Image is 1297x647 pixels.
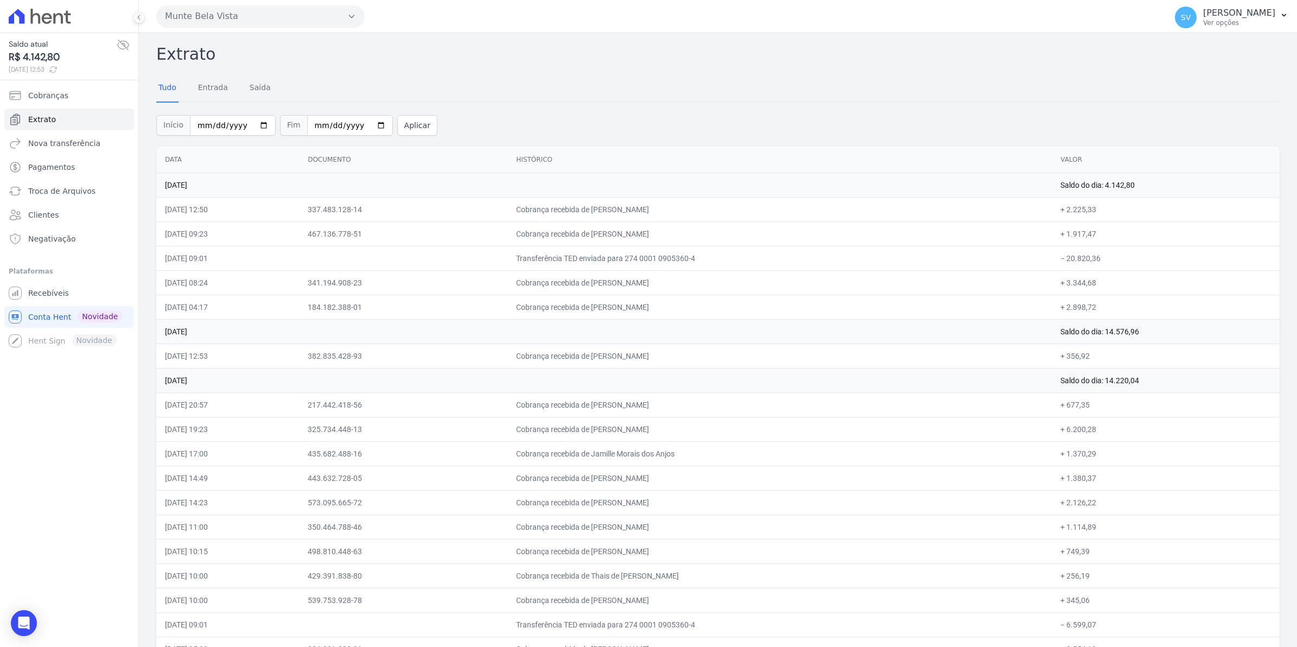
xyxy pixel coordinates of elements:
td: + 2.898,72 [1052,295,1280,319]
td: + 749,39 [1052,539,1280,563]
a: Cobranças [4,85,134,106]
td: [DATE] 09:01 [156,612,299,637]
td: 498.810.448-63 [299,539,507,563]
td: 573.095.665-72 [299,490,507,515]
nav: Sidebar [9,85,130,352]
td: Cobrança recebida de [PERSON_NAME] [507,392,1052,417]
p: [PERSON_NAME] [1203,8,1275,18]
th: Histórico [507,147,1052,173]
td: − 20.820,36 [1052,246,1280,270]
span: Troca de Arquivos [28,186,96,196]
td: Cobrança recebida de [PERSON_NAME] [507,515,1052,539]
a: Saída [247,74,273,103]
td: + 256,19 [1052,563,1280,588]
span: Fim [280,115,307,136]
td: [DATE] [156,173,1052,197]
a: Clientes [4,204,134,226]
td: 382.835.428-93 [299,344,507,368]
td: 217.442.418-56 [299,392,507,417]
td: [DATE] [156,368,1052,392]
span: Saldo atual [9,39,117,50]
td: [DATE] 14:23 [156,490,299,515]
span: Cobranças [28,90,68,101]
td: + 1.114,89 [1052,515,1280,539]
td: + 356,92 [1052,344,1280,368]
div: Plataformas [9,265,130,278]
a: Recebíveis [4,282,134,304]
td: [DATE] 17:00 [156,441,299,466]
span: SV [1181,14,1191,21]
a: Nova transferência [4,132,134,154]
span: Nova transferência [28,138,100,149]
span: [DATE] 12:53 [9,65,117,74]
td: 350.464.788-46 [299,515,507,539]
td: [DATE] 08:24 [156,270,299,295]
td: [DATE] 10:00 [156,563,299,588]
td: Cobrança recebida de [PERSON_NAME] [507,466,1052,490]
td: − 6.599,07 [1052,612,1280,637]
td: [DATE] 19:23 [156,417,299,441]
td: 341.194.908-23 [299,270,507,295]
td: [DATE] 10:00 [156,588,299,612]
td: 184.182.388-01 [299,295,507,319]
div: Open Intercom Messenger [11,610,37,636]
td: Saldo do dia: 14.576,96 [1052,319,1280,344]
span: Novidade [78,310,122,322]
td: + 2.225,33 [1052,197,1280,221]
span: Pagamentos [28,162,75,173]
span: Extrato [28,114,56,125]
td: Cobrança recebida de [PERSON_NAME] [507,539,1052,563]
span: Conta Hent [28,312,71,322]
td: [DATE] 11:00 [156,515,299,539]
td: Cobrança recebida de [PERSON_NAME] [507,270,1052,295]
td: + 345,06 [1052,588,1280,612]
td: 435.682.488-16 [299,441,507,466]
td: 539.753.928-78 [299,588,507,612]
td: Cobrança recebida de [PERSON_NAME] [507,344,1052,368]
td: + 6.200,28 [1052,417,1280,441]
td: [DATE] 12:53 [156,344,299,368]
td: + 1.380,37 [1052,466,1280,490]
span: Negativação [28,233,76,244]
p: Ver opções [1203,18,1275,27]
td: Cobrança recebida de [PERSON_NAME] [507,417,1052,441]
td: Cobrança recebida de [PERSON_NAME] [507,295,1052,319]
td: 325.734.448-13 [299,417,507,441]
span: Início [156,115,190,136]
h2: Extrato [156,42,1280,66]
td: [DATE] 09:01 [156,246,299,270]
td: Saldo do dia: 4.142,80 [1052,173,1280,197]
td: Cobrança recebida de [PERSON_NAME] [507,588,1052,612]
td: Transferência TED enviada para 274 0001 0905360-4 [507,612,1052,637]
span: Recebíveis [28,288,69,299]
td: Cobrança recebida de [PERSON_NAME] [507,490,1052,515]
td: [DATE] 14:49 [156,466,299,490]
button: SV [PERSON_NAME] Ver opções [1166,2,1297,33]
button: Aplicar [397,115,437,136]
td: 429.391.838-80 [299,563,507,588]
td: Cobrança recebida de [PERSON_NAME] [507,197,1052,221]
td: + 2.126,22 [1052,490,1280,515]
th: Documento [299,147,507,173]
a: Tudo [156,74,179,103]
td: + 1.370,29 [1052,441,1280,466]
td: Transferência TED enviada para 274 0001 0905360-4 [507,246,1052,270]
a: Troca de Arquivos [4,180,134,202]
th: Data [156,147,299,173]
button: Munte Bela Vista [156,5,365,27]
td: Saldo do dia: 14.220,04 [1052,368,1280,392]
td: Cobrança recebida de [PERSON_NAME] [507,221,1052,246]
a: Conta Hent Novidade [4,306,134,328]
span: Clientes [28,210,59,220]
td: 443.632.728-05 [299,466,507,490]
td: [DATE] 04:17 [156,295,299,319]
td: + 1.917,47 [1052,221,1280,246]
td: 467.136.778-51 [299,221,507,246]
td: + 3.344,68 [1052,270,1280,295]
td: [DATE] 10:15 [156,539,299,563]
td: [DATE] 20:57 [156,392,299,417]
td: [DATE] 12:50 [156,197,299,221]
td: [DATE] [156,319,1052,344]
td: Cobrança recebida de Thais de [PERSON_NAME] [507,563,1052,588]
td: + 677,35 [1052,392,1280,417]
